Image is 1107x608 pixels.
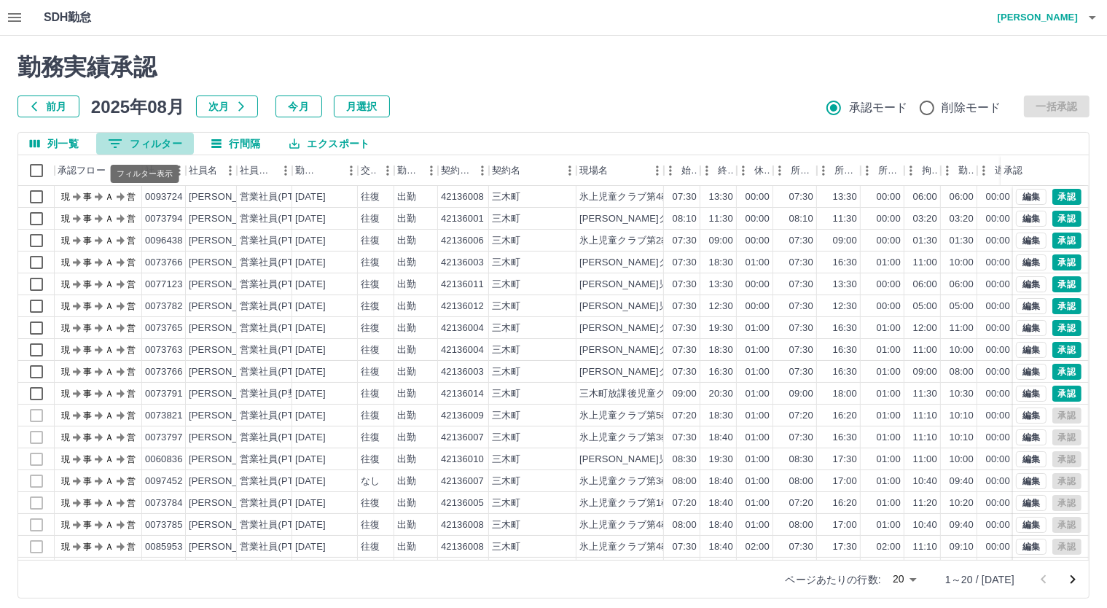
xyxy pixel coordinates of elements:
[718,155,734,186] div: 終業
[145,278,183,292] div: 0077123
[877,343,901,357] div: 01:00
[878,155,901,186] div: 所定休憩
[127,367,136,377] text: 営
[61,323,70,333] text: 現
[1016,342,1047,358] button: 編集
[61,279,70,289] text: 現
[441,256,484,270] div: 42136003
[1016,495,1047,511] button: 編集
[789,321,813,335] div: 07:30
[492,234,520,248] div: 三木町
[189,234,268,248] div: [PERSON_NAME]
[441,234,484,248] div: 42136006
[958,155,974,186] div: 勤務
[950,256,974,270] div: 10:00
[240,256,316,270] div: 営業社員(PT契約)
[361,343,380,357] div: 往復
[746,256,770,270] div: 01:00
[61,257,70,268] text: 現
[105,323,114,333] text: Ａ
[145,343,183,357] div: 0073763
[977,155,1014,186] div: 遅刻等
[746,278,770,292] div: 00:00
[986,365,1010,379] div: 00:00
[275,96,322,117] button: 今月
[55,155,142,186] div: 承認フロー
[950,234,974,248] div: 01:30
[1052,386,1081,402] button: 承認
[700,155,737,186] div: 終業
[361,321,380,335] div: 往復
[789,190,813,204] div: 07:30
[1052,233,1081,249] button: 承認
[833,190,857,204] div: 13:30
[833,212,857,226] div: 11:30
[83,301,92,311] text: 事
[397,365,416,379] div: 出勤
[105,257,114,268] text: Ａ
[105,301,114,311] text: Ａ
[145,300,183,313] div: 0073782
[1016,517,1047,533] button: 編集
[219,160,241,182] button: メニュー
[492,387,520,401] div: 三木町
[377,160,399,182] button: メニュー
[1016,429,1047,445] button: 編集
[833,321,857,335] div: 16:30
[83,214,92,224] text: 事
[833,278,857,292] div: 13:30
[833,234,857,248] div: 09:00
[789,278,813,292] div: 07:30
[240,300,316,313] div: 営業社員(PT契約)
[91,96,184,117] h5: 2025年08月
[127,301,136,311] text: 営
[950,190,974,204] div: 06:00
[278,133,381,155] button: エクスポート
[441,365,484,379] div: 42136003
[746,343,770,357] div: 01:00
[579,234,681,248] div: 氷上児童クラブ第2教室
[746,212,770,226] div: 00:00
[61,345,70,355] text: 現
[559,160,581,182] button: メニュー
[986,278,1010,292] div: 00:00
[877,365,901,379] div: 01:00
[105,345,114,355] text: Ａ
[986,190,1010,204] div: 00:00
[579,256,721,270] div: [PERSON_NAME]クラブ第3教室
[295,365,326,379] div: [DATE]
[105,235,114,246] text: Ａ
[1052,298,1081,314] button: 承認
[579,300,740,313] div: [PERSON_NAME]児童クラブ第3教室
[295,278,326,292] div: [DATE]
[579,343,721,357] div: [PERSON_NAME]クラブ第4教室
[394,155,438,186] div: 勤務区分
[986,212,1010,226] div: 00:00
[292,155,358,186] div: 勤務日
[877,190,901,204] div: 00:00
[441,155,472,186] div: 契約コード
[105,367,114,377] text: Ａ
[913,212,937,226] div: 03:20
[142,155,186,186] div: 社員番号
[189,155,217,186] div: 社員名
[83,323,92,333] text: 事
[579,321,721,335] div: [PERSON_NAME]クラブ第4教室
[1016,408,1047,424] button: 編集
[111,165,179,183] div: フィルター表示
[737,155,773,186] div: 休憩
[361,387,380,401] div: 往復
[913,365,937,379] div: 09:00
[145,321,183,335] div: 0073765
[673,278,697,292] div: 07:30
[1052,320,1081,336] button: 承認
[358,155,394,186] div: 交通費
[17,96,79,117] button: 前月
[361,256,380,270] div: 往復
[295,155,320,186] div: 勤務日
[361,365,380,379] div: 往復
[1016,254,1047,270] button: 編集
[361,278,380,292] div: 往復
[789,212,813,226] div: 08:10
[913,234,937,248] div: 01:30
